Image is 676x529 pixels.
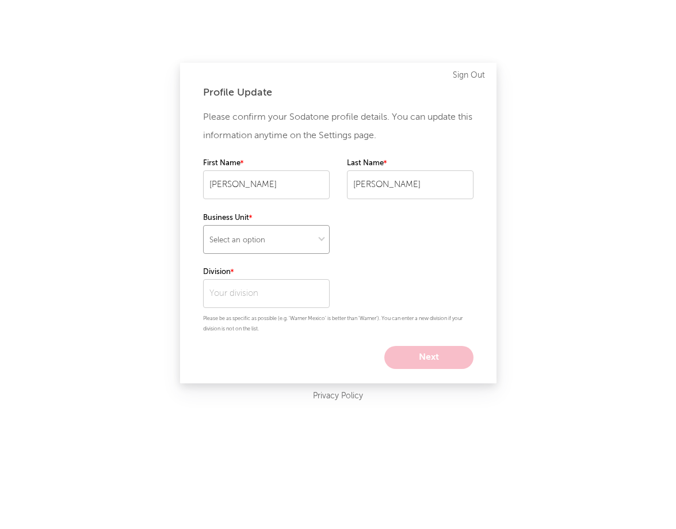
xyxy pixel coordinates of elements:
[313,389,363,404] a: Privacy Policy
[347,157,473,170] label: Last Name
[203,314,473,334] p: Please be as specific as possible (e.g. 'Warner Mexico' is better than 'Warner'). You can enter a...
[384,346,473,369] button: Next
[203,211,330,225] label: Business Unit
[453,68,485,82] a: Sign Out
[203,86,473,100] div: Profile Update
[203,108,473,145] p: Please confirm your Sodatone profile details. You can update this information anytime on the Sett...
[203,170,330,199] input: Your first name
[203,157,330,170] label: First Name
[203,265,330,279] label: Division
[203,279,330,308] input: Your division
[347,170,473,199] input: Your last name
